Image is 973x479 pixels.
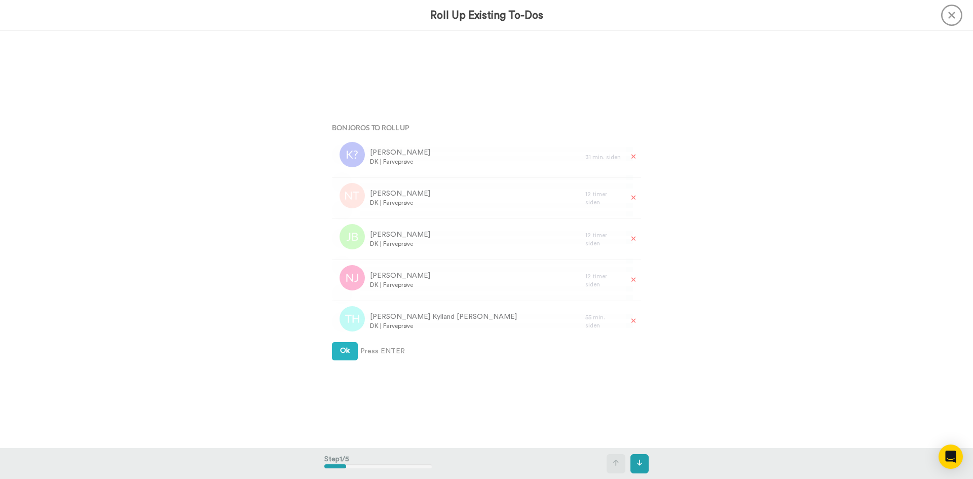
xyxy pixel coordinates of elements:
[360,346,405,356] span: Press ENTER
[340,347,350,354] span: Ok
[585,153,621,161] div: 31 min. siden
[430,10,543,21] h3: Roll Up Existing To-Dos
[939,445,963,469] div: Open Intercom Messenger
[370,312,517,322] span: [PERSON_NAME] Kylland [PERSON_NAME]
[340,183,365,208] img: nt.png
[332,342,358,360] button: Ok
[370,281,430,289] span: DK | Farveprøve
[370,199,430,207] span: DK | Farveprøve
[585,231,621,247] div: 12 timer siden
[585,313,621,329] div: 55 min. siden
[370,189,430,199] span: [PERSON_NAME]
[370,158,430,166] span: DK | Farveprøve
[340,265,365,290] img: nj.png
[370,322,517,330] span: DK | Farveprøve
[340,142,365,167] img: avatar
[324,449,432,478] div: Step 1 / 5
[370,230,430,240] span: [PERSON_NAME]
[370,271,430,281] span: [PERSON_NAME]
[340,224,365,249] img: jb.png
[370,148,430,158] span: [PERSON_NAME]
[332,124,641,131] h4: Bonjoros To Roll Up
[370,240,430,248] span: DK | Farveprøve
[585,272,621,288] div: 12 timer siden
[340,306,365,331] img: th.png
[585,190,621,206] div: 12 timer siden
